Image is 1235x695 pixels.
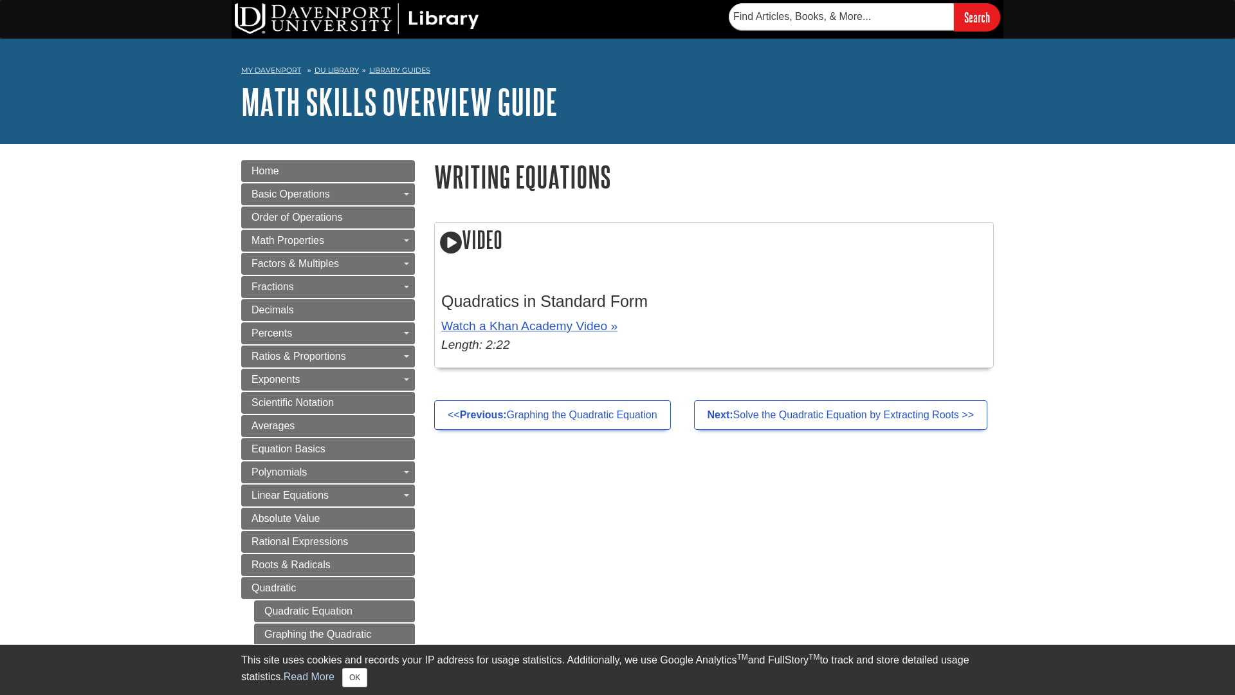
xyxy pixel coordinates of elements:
[315,66,359,75] a: DU Library
[460,409,507,420] strong: Previous:
[252,258,339,269] span: Factors & Multiples
[235,3,479,34] img: DU Library
[252,397,334,408] span: Scientific Notation
[241,276,415,298] a: Fractions
[441,292,987,311] h3: Quadratics in Standard Form
[241,183,415,205] a: Basic Operations
[252,536,348,547] span: Rational Expressions
[241,461,415,483] a: Polynomials
[441,319,617,333] a: Watch a Khan Academy Video »
[252,304,294,315] span: Decimals
[252,582,296,593] span: Quadratic
[252,165,279,176] span: Home
[241,65,301,76] a: My Davenport
[241,82,558,122] a: Math Skills Overview Guide
[254,624,415,661] a: Graphing the Quadratic Equation
[252,374,300,385] span: Exponents
[434,160,994,193] h1: Writing Equations
[729,3,954,30] input: Find Articles, Books, & More...
[252,281,294,292] span: Fractions
[241,253,415,275] a: Factors & Multiples
[252,513,320,524] span: Absolute Value
[342,668,367,687] button: Close
[252,189,330,199] span: Basic Operations
[252,212,342,223] span: Order of Operations
[252,443,325,454] span: Equation Basics
[284,671,334,682] a: Read More
[252,420,295,431] span: Averages
[241,508,415,530] a: Absolute Value
[252,467,307,477] span: Polynomials
[434,400,671,430] a: <<Previous:Graphing the Quadratic Equation
[729,3,1000,31] form: Searches DU Library's articles, books, and more
[241,207,415,228] a: Order of Operations
[241,577,415,599] a: Quadratic
[954,3,1000,31] input: Search
[252,328,292,338] span: Percents
[241,160,415,182] a: Home
[708,409,733,420] strong: Next:
[809,653,819,662] sup: TM
[241,531,415,553] a: Rational Expressions
[241,369,415,391] a: Exponents
[241,392,415,414] a: Scientific Notation
[241,230,415,252] a: Math Properties
[694,400,987,430] a: Next:Solve the Quadratic Equation by Extracting Roots >>
[441,338,510,351] em: Length: 2:22
[241,554,415,576] a: Roots & Radicals
[241,653,994,687] div: This site uses cookies and records your IP address for usage statistics. Additionally, we use Goo...
[241,485,415,506] a: Linear Equations
[252,490,329,501] span: Linear Equations
[435,223,993,259] h2: Video
[241,415,415,437] a: Averages
[241,438,415,460] a: Equation Basics
[241,322,415,344] a: Percents
[252,559,331,570] span: Roots & Radicals
[241,299,415,321] a: Decimals
[252,235,324,246] span: Math Properties
[254,600,415,622] a: Quadratic Equation
[241,346,415,367] a: Ratios & Proportions
[736,653,747,662] sup: TM
[252,351,346,362] span: Ratios & Proportions
[241,62,994,82] nav: breadcrumb
[369,66,430,75] a: Library Guides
